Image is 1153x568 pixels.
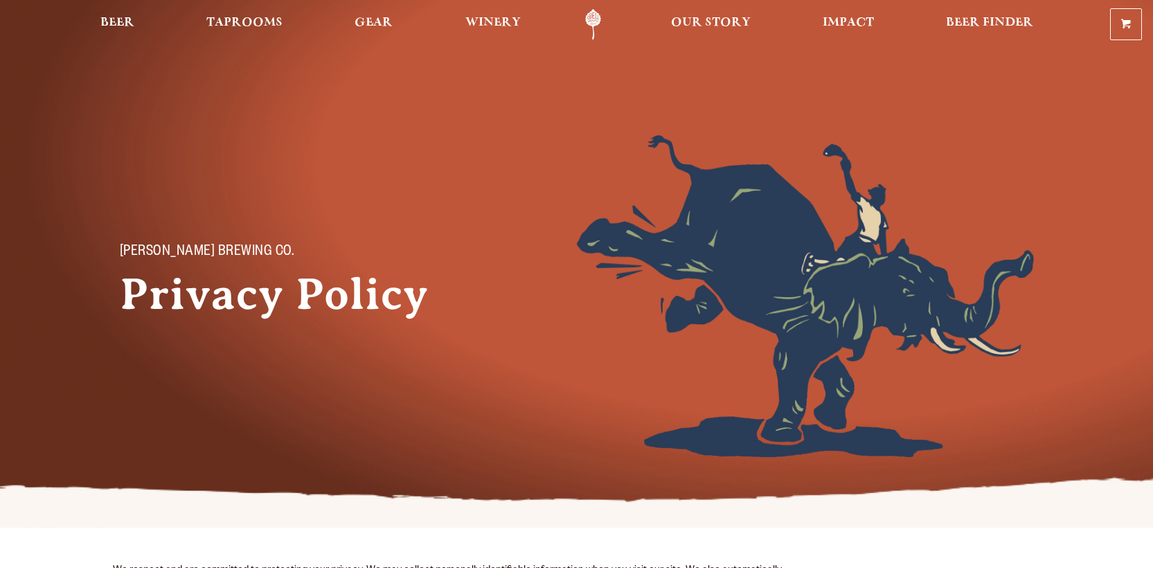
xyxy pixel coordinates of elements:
[120,245,424,261] p: [PERSON_NAME] Brewing Co.
[355,17,393,28] span: Gear
[823,17,874,28] span: Impact
[662,9,760,40] a: Our Story
[91,9,143,40] a: Beer
[100,17,134,28] span: Beer
[946,17,1033,28] span: Beer Finder
[937,9,1042,40] a: Beer Finder
[346,9,402,40] a: Gear
[206,17,283,28] span: Taprooms
[465,17,521,28] span: Winery
[577,135,1034,457] img: Foreground404
[671,17,751,28] span: Our Story
[814,9,883,40] a: Impact
[120,269,452,319] h1: Privacy Policy
[197,9,292,40] a: Taprooms
[567,9,619,40] a: Odell Home
[456,9,530,40] a: Winery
